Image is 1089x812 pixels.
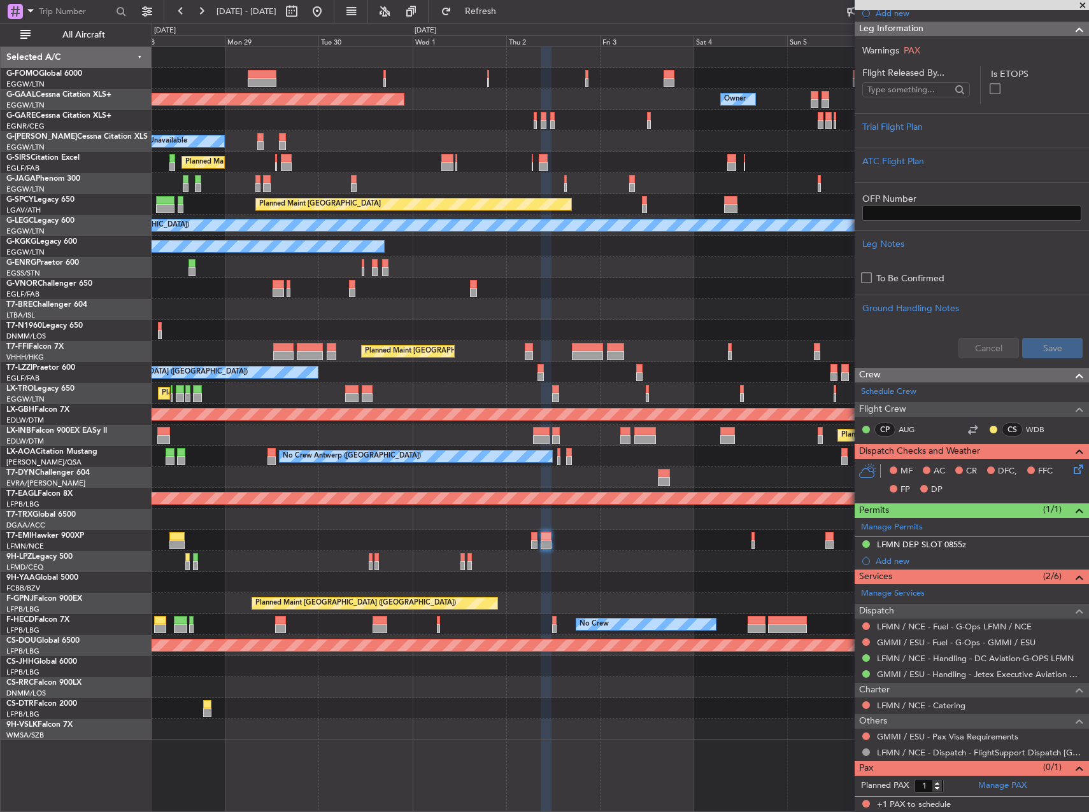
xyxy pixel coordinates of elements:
a: GMMI / ESU - Fuel - G-Ops - GMMI / ESU [877,637,1036,648]
a: VHHH/HKG [6,353,44,362]
a: EGLF/FAB [6,290,39,299]
span: T7-FFI [6,343,29,351]
div: No Crew Antwerp ([GEOGRAPHIC_DATA]) [283,447,421,466]
span: Permits [859,503,889,518]
input: Type something... [867,80,951,99]
span: Refresh [454,7,508,16]
a: G-GAALCessna Citation XLS+ [6,91,111,99]
a: Manage Services [861,587,925,600]
span: Pax [859,761,873,776]
div: Sun 5 [787,35,881,46]
a: T7-FFIFalcon 7X [6,343,64,351]
a: LFMD/CEQ [6,563,43,572]
span: G-GAAL [6,91,36,99]
span: G-KGKG [6,238,36,246]
span: Services [859,570,892,584]
a: G-LEGCLegacy 600 [6,217,75,225]
a: T7-BREChallenger 604 [6,301,87,309]
a: T7-LZZIPraetor 600 [6,364,75,372]
label: To Be Confirmed [876,272,944,285]
a: EDLW/DTM [6,416,44,425]
span: Flight Released By... [862,66,970,80]
a: [PERSON_NAME]/QSA [6,458,82,467]
a: G-[PERSON_NAME]Cessna Citation XLS [6,133,148,141]
a: LX-TROLegacy 650 [6,385,75,393]
span: CR [966,465,977,478]
div: No Crew [580,615,609,634]
div: Sun 28 [131,35,225,46]
a: EGNR/CEG [6,122,45,131]
a: EGGW/LTN [6,185,45,194]
a: DNMM/LOS [6,332,46,341]
span: Charter [859,683,890,697]
a: LFPB/LBG [6,668,39,677]
span: All Aircraft [33,31,134,39]
a: Manage PAX [978,780,1027,792]
a: G-SPCYLegacy 650 [6,196,75,204]
a: LFPB/LBG [6,710,39,719]
a: EGGW/LTN [6,248,45,257]
a: T7-N1960Legacy 650 [6,322,83,330]
a: G-FOMOGlobal 6000 [6,70,82,78]
span: T7-N1960 [6,322,42,330]
a: G-SIRSCitation Excel [6,154,80,162]
a: EGSS/STN [6,269,40,278]
a: LGAV/ATH [6,206,41,215]
a: 9H-YAAGlobal 5000 [6,574,78,582]
div: Planned Maint [GEOGRAPHIC_DATA] [259,195,381,214]
span: 9H-YAA [6,574,35,582]
a: F-GPNJFalcon 900EX [6,595,82,603]
span: T7-EAGL [6,490,38,498]
a: G-JAGAPhenom 300 [6,175,80,183]
div: Wed 1 [413,35,506,46]
div: CS [1002,423,1023,437]
a: G-VNORChallenger 650 [6,280,92,288]
a: 9H-VSLKFalcon 7X [6,721,73,729]
a: T7-EAGLFalcon 8X [6,490,73,498]
span: T7-EMI [6,532,31,540]
div: Planned Maint [GEOGRAPHIC_DATA] ([GEOGRAPHIC_DATA]) [841,426,1042,445]
span: (0/1) [1043,760,1062,774]
a: Schedule Crew [861,386,916,398]
div: Tue 30 [318,35,412,46]
a: LFPB/LBG [6,647,39,656]
div: Mon 29 [225,35,318,46]
a: GMMI / ESU - Pax Visa Requirements [877,731,1018,742]
span: PAX [904,45,920,57]
span: G-FOMO [6,70,39,78]
button: Refresh [435,1,511,22]
span: G-SIRS [6,154,31,162]
span: LX-INB [6,427,31,435]
span: CS-DOU [6,637,36,645]
span: FFC [1038,465,1053,478]
span: [DATE] - [DATE] [217,6,276,17]
span: Dispatch [859,604,894,619]
span: F-GPNJ [6,595,34,603]
div: [DATE] [415,25,436,36]
a: WMSA/SZB [6,731,44,740]
a: GMMI / ESU - Handling - Jetex Executive Aviation Morocco GMMI / ESU [877,669,1083,680]
a: LFPB/LBG [6,626,39,635]
a: EGLF/FAB [6,374,39,383]
div: Leg Notes [862,237,1081,251]
div: Owner [724,90,746,109]
span: G-LEGC [6,217,34,225]
span: LX-TRO [6,385,34,393]
a: LFMN / NCE - Fuel - G-Ops LFMN / NCE [877,621,1032,632]
label: Is ETOPS [991,67,1081,81]
a: LFPB/LBG [6,605,39,614]
span: DP [931,484,943,496]
div: Fri 3 [600,35,694,46]
div: Thu 2 [506,35,600,46]
a: EGGW/LTN [6,227,45,236]
span: Dispatch Checks and Weather [859,444,980,459]
a: DGAA/ACC [6,521,45,530]
a: LTBA/ISL [6,311,35,320]
a: LX-INBFalcon 900EX EASy II [6,427,107,435]
a: LFMN / NCE - Catering [877,700,965,711]
a: EGGW/LTN [6,395,45,404]
a: EGGW/LTN [6,143,45,152]
div: Ground Handling Notes [862,302,1081,315]
span: T7-DYN [6,469,35,477]
span: CS-DTR [6,700,34,708]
